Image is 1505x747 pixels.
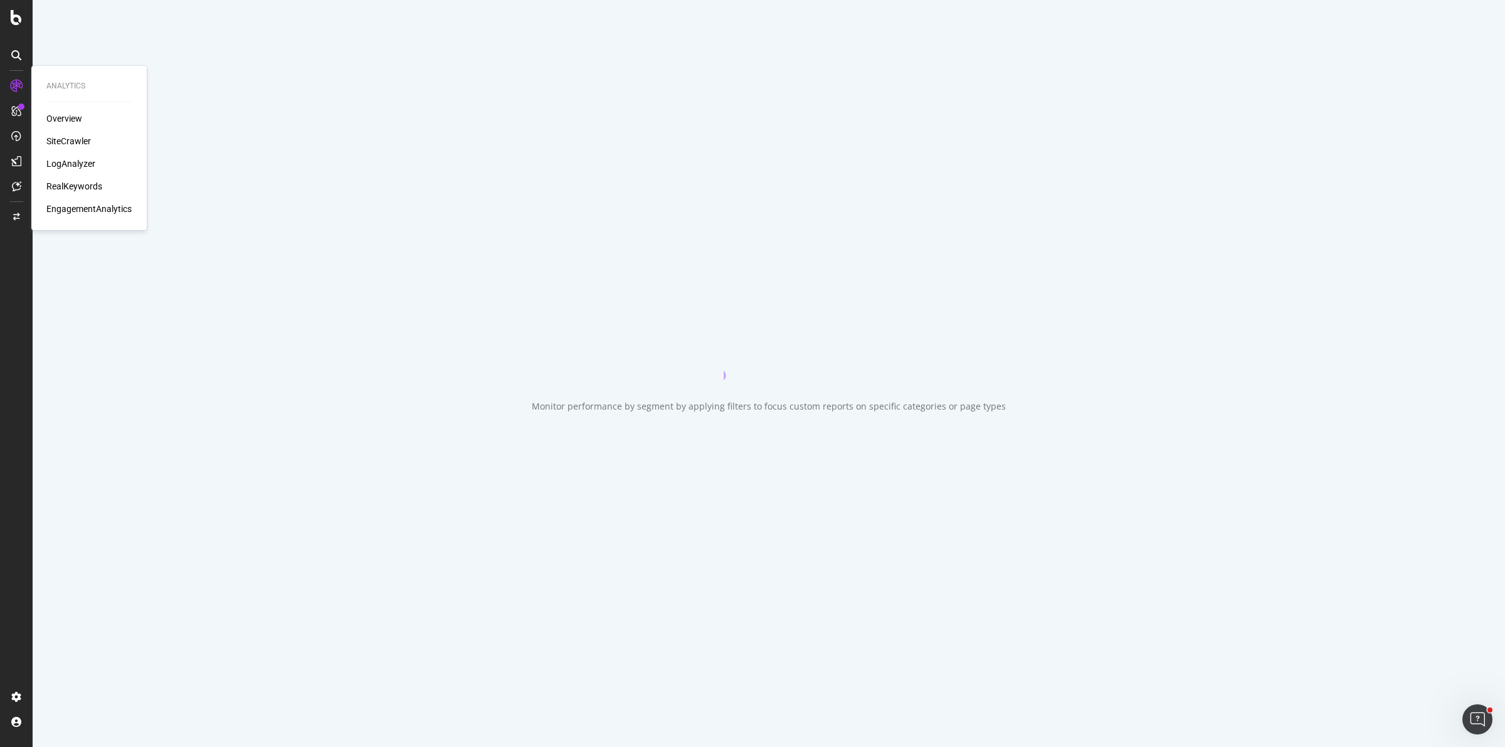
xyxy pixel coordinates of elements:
a: SiteCrawler [46,135,91,147]
div: animation [724,335,814,380]
a: LogAnalyzer [46,157,95,170]
div: Monitor performance by segment by applying filters to focus custom reports on specific categories... [532,400,1006,413]
div: Analytics [46,81,132,92]
a: Overview [46,112,82,125]
a: RealKeywords [46,180,102,193]
a: EngagementAnalytics [46,203,132,215]
iframe: Intercom live chat [1462,704,1492,734]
